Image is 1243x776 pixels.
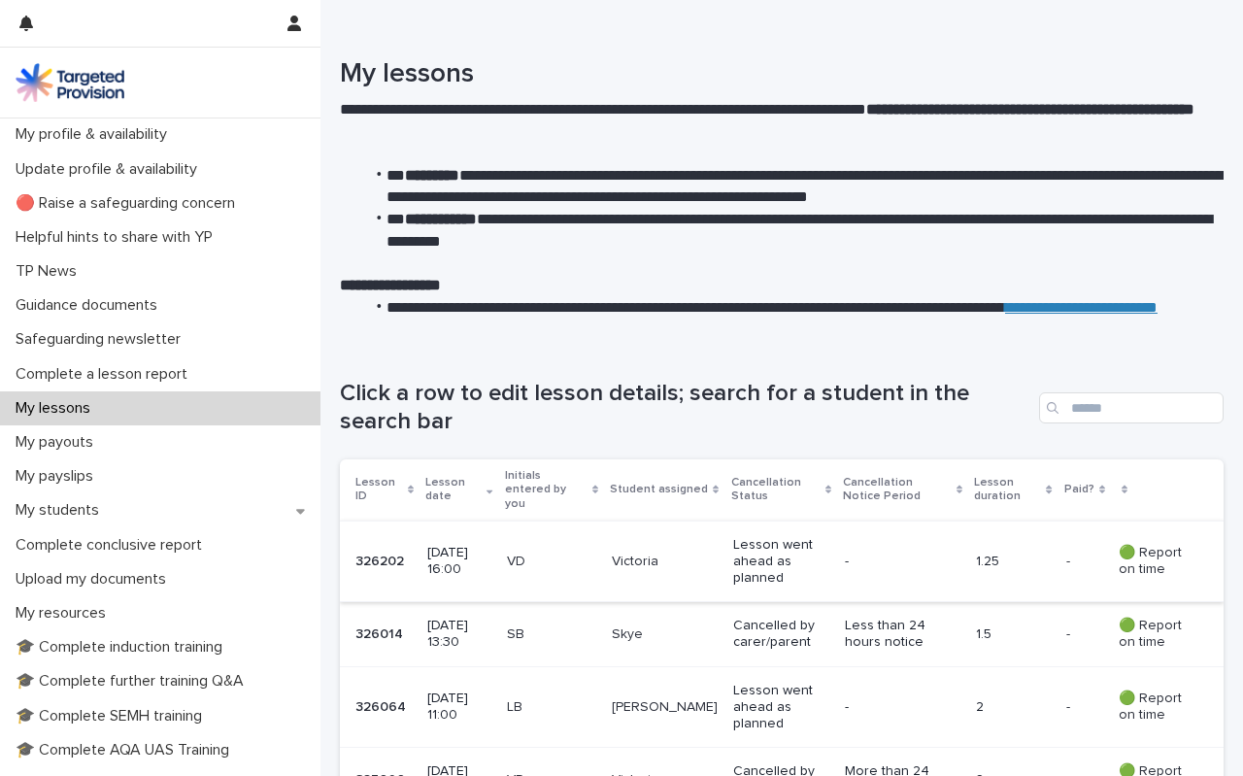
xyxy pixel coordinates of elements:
p: Complete conclusive report [8,536,218,555]
input: Search [1039,392,1224,423]
p: Cancellation Notice Period [843,472,952,508]
img: M5nRWzHhSzIhMunXDL62 [16,63,124,102]
p: 2 [976,699,1050,716]
p: 🟢 Report on time [1119,545,1193,578]
p: Upload my documents [8,570,182,589]
p: 🎓 Complete AQA UAS Training [8,741,245,759]
p: LB [507,699,597,716]
p: Cancellation Status [731,472,821,508]
p: TP News [8,262,92,281]
p: Victoria [612,554,718,570]
p: Skye [612,626,718,643]
p: 326064 [355,695,410,716]
p: Safeguarding newsletter [8,330,196,349]
p: 🎓 Complete induction training [8,638,238,657]
p: Complete a lesson report [8,365,203,384]
p: My profile & availability [8,125,183,144]
p: Initials entered by you [505,465,588,515]
p: [DATE] 16:00 [427,545,490,578]
p: 326014 [355,623,407,643]
p: Lesson went ahead as planned [733,537,829,586]
tr: 326202326202 [DATE] 16:00VDVictoriaLesson went ahead as planned-1.25-- 🟢 Report on time [340,522,1224,602]
p: [PERSON_NAME] [612,699,718,716]
p: 🎓 Complete SEMH training [8,707,218,725]
p: 🔴 Raise a safeguarding concern [8,194,251,213]
p: 1.5 [976,626,1050,643]
p: My resources [8,604,121,623]
p: My students [8,501,115,520]
p: VD [507,554,597,570]
p: - [845,554,953,570]
p: [DATE] 13:30 [427,618,490,651]
h1: My lessons [340,58,1224,91]
p: Lesson ID [355,472,403,508]
p: Student assigned [610,479,708,500]
p: Update profile & availability [8,160,213,179]
p: Lesson date [425,472,482,508]
p: Guidance documents [8,296,173,315]
p: - [1066,695,1074,716]
tr: 326014326014 [DATE] 13:30SBSkyeCancelled by carer/parentLess than 24 hours notice1.5-- 🟢 Report o... [340,602,1224,667]
h1: Click a row to edit lesson details; search for a student in the search bar [340,380,1031,436]
p: 🟢 Report on time [1119,691,1193,724]
tr: 326064326064 [DATE] 11:00LB[PERSON_NAME]Lesson went ahead as planned-2-- 🟢 Report on time [340,667,1224,748]
p: - [845,699,953,716]
p: 326202 [355,550,408,570]
p: My payslips [8,467,109,486]
p: - [1066,623,1074,643]
p: Lesson went ahead as planned [733,683,829,731]
p: Paid? [1064,479,1094,500]
p: My lessons [8,399,106,418]
p: Helpful hints to share with YP [8,228,228,247]
p: [DATE] 11:00 [427,691,490,724]
p: 🟢 Report on time [1119,618,1193,651]
p: My payouts [8,433,109,452]
p: Lesson duration [974,472,1041,508]
p: Less than 24 hours notice [845,618,953,651]
p: - [1066,550,1074,570]
p: 1.25 [976,554,1050,570]
p: 🎓 Complete further training Q&A [8,672,259,691]
p: Cancelled by carer/parent [733,618,829,651]
p: SB [507,626,597,643]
